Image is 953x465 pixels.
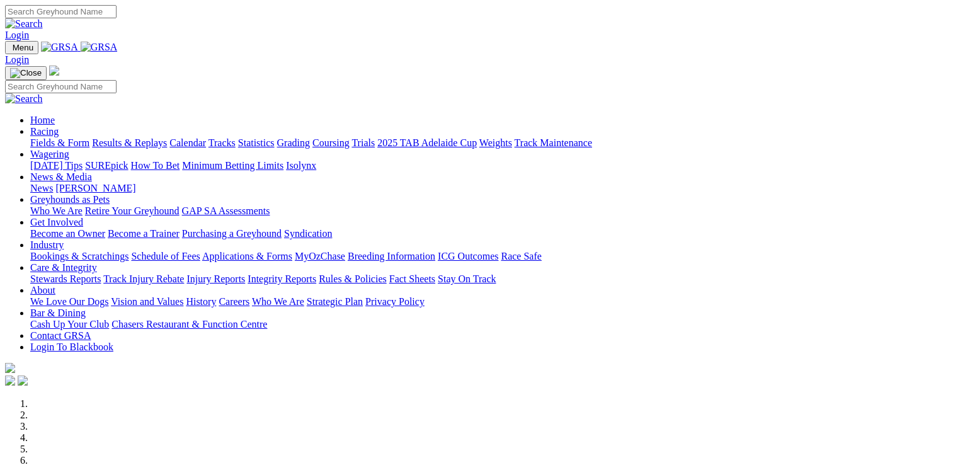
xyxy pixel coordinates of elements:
[85,205,180,216] a: Retire Your Greyhound
[248,273,316,284] a: Integrity Reports
[30,228,105,239] a: Become an Owner
[30,137,948,149] div: Racing
[186,273,245,284] a: Injury Reports
[351,137,375,148] a: Trials
[319,273,387,284] a: Rules & Policies
[30,330,91,341] a: Contact GRSA
[252,296,304,307] a: Who We Are
[30,115,55,125] a: Home
[30,239,64,250] a: Industry
[277,137,310,148] a: Grading
[30,296,948,307] div: About
[30,160,948,171] div: Wagering
[30,273,101,284] a: Stewards Reports
[18,376,28,386] img: twitter.svg
[5,363,15,373] img: logo-grsa-white.png
[169,137,206,148] a: Calendar
[30,319,948,330] div: Bar & Dining
[30,262,97,273] a: Care & Integrity
[30,217,83,227] a: Get Involved
[238,137,275,148] a: Statistics
[41,42,78,53] img: GRSA
[295,251,345,261] a: MyOzChase
[5,18,43,30] img: Search
[10,68,42,78] img: Close
[515,137,592,148] a: Track Maintenance
[81,42,118,53] img: GRSA
[30,183,53,193] a: News
[208,137,236,148] a: Tracks
[30,149,69,159] a: Wagering
[30,171,92,182] a: News & Media
[103,273,184,284] a: Track Injury Rebate
[202,251,292,261] a: Applications & Forms
[30,251,948,262] div: Industry
[5,41,38,54] button: Toggle navigation
[111,319,267,330] a: Chasers Restaurant & Function Centre
[85,160,128,171] a: SUREpick
[131,160,180,171] a: How To Bet
[348,251,435,261] a: Breeding Information
[30,205,83,216] a: Who We Are
[30,307,86,318] a: Bar & Dining
[182,160,283,171] a: Minimum Betting Limits
[182,228,282,239] a: Purchasing a Greyhound
[30,137,89,148] a: Fields & Form
[182,205,270,216] a: GAP SA Assessments
[111,296,183,307] a: Vision and Values
[30,183,948,194] div: News & Media
[365,296,425,307] a: Privacy Policy
[108,228,180,239] a: Become a Trainer
[55,183,135,193] a: [PERSON_NAME]
[30,194,110,205] a: Greyhounds as Pets
[307,296,363,307] a: Strategic Plan
[30,126,59,137] a: Racing
[49,66,59,76] img: logo-grsa-white.png
[501,251,541,261] a: Race Safe
[312,137,350,148] a: Coursing
[30,319,109,330] a: Cash Up Your Club
[5,66,47,80] button: Toggle navigation
[30,205,948,217] div: Greyhounds as Pets
[5,5,117,18] input: Search
[5,80,117,93] input: Search
[30,160,83,171] a: [DATE] Tips
[284,228,332,239] a: Syndication
[92,137,167,148] a: Results & Replays
[30,228,948,239] div: Get Involved
[286,160,316,171] a: Isolynx
[186,296,216,307] a: History
[5,93,43,105] img: Search
[219,296,249,307] a: Careers
[30,273,948,285] div: Care & Integrity
[377,137,477,148] a: 2025 TAB Adelaide Cup
[5,54,29,65] a: Login
[5,376,15,386] img: facebook.svg
[13,43,33,52] span: Menu
[5,30,29,40] a: Login
[438,251,498,261] a: ICG Outcomes
[389,273,435,284] a: Fact Sheets
[438,273,496,284] a: Stay On Track
[30,296,108,307] a: We Love Our Dogs
[30,285,55,296] a: About
[30,342,113,352] a: Login To Blackbook
[30,251,128,261] a: Bookings & Scratchings
[479,137,512,148] a: Weights
[131,251,200,261] a: Schedule of Fees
